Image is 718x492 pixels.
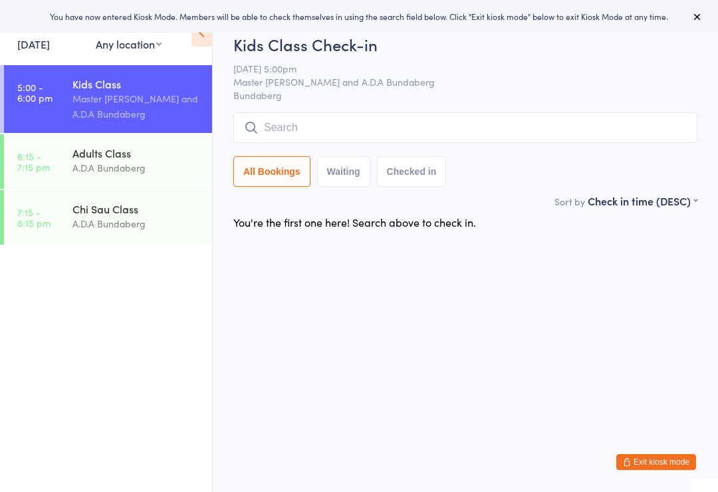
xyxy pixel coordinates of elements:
time: 7:15 - 8:15 pm [17,207,51,228]
span: Master [PERSON_NAME] and A.D.A Bundaberg [233,75,677,88]
div: You're the first one here! Search above to check in. [233,215,476,229]
button: Checked in [377,156,447,187]
a: 6:15 -7:15 pmAdults ClassA.D.A Bundaberg [4,134,212,189]
button: Waiting [317,156,370,187]
div: Adults Class [72,146,201,160]
div: Master [PERSON_NAME] and A.D.A Bundaberg [72,91,201,122]
span: Bundaberg [233,88,697,102]
h2: Kids Class Check-in [233,33,697,55]
label: Sort by [554,195,585,208]
a: [DATE] [17,37,50,51]
time: 5:00 - 6:00 pm [17,82,53,103]
div: Chi Sau Class [72,201,201,216]
div: Check in time (DESC) [588,193,697,208]
button: Exit kiosk mode [616,454,696,470]
div: Any location [96,37,162,51]
input: Search [233,112,697,143]
span: [DATE] 5:00pm [233,62,677,75]
a: 7:15 -8:15 pmChi Sau ClassA.D.A Bundaberg [4,190,212,245]
div: Kids Class [72,76,201,91]
div: A.D.A Bundaberg [72,216,201,231]
div: You have now entered Kiosk Mode. Members will be able to check themselves in using the search fie... [21,11,697,22]
button: All Bookings [233,156,310,187]
div: A.D.A Bundaberg [72,160,201,176]
time: 6:15 - 7:15 pm [17,151,50,172]
a: 5:00 -6:00 pmKids ClassMaster [PERSON_NAME] and A.D.A Bundaberg [4,65,212,133]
